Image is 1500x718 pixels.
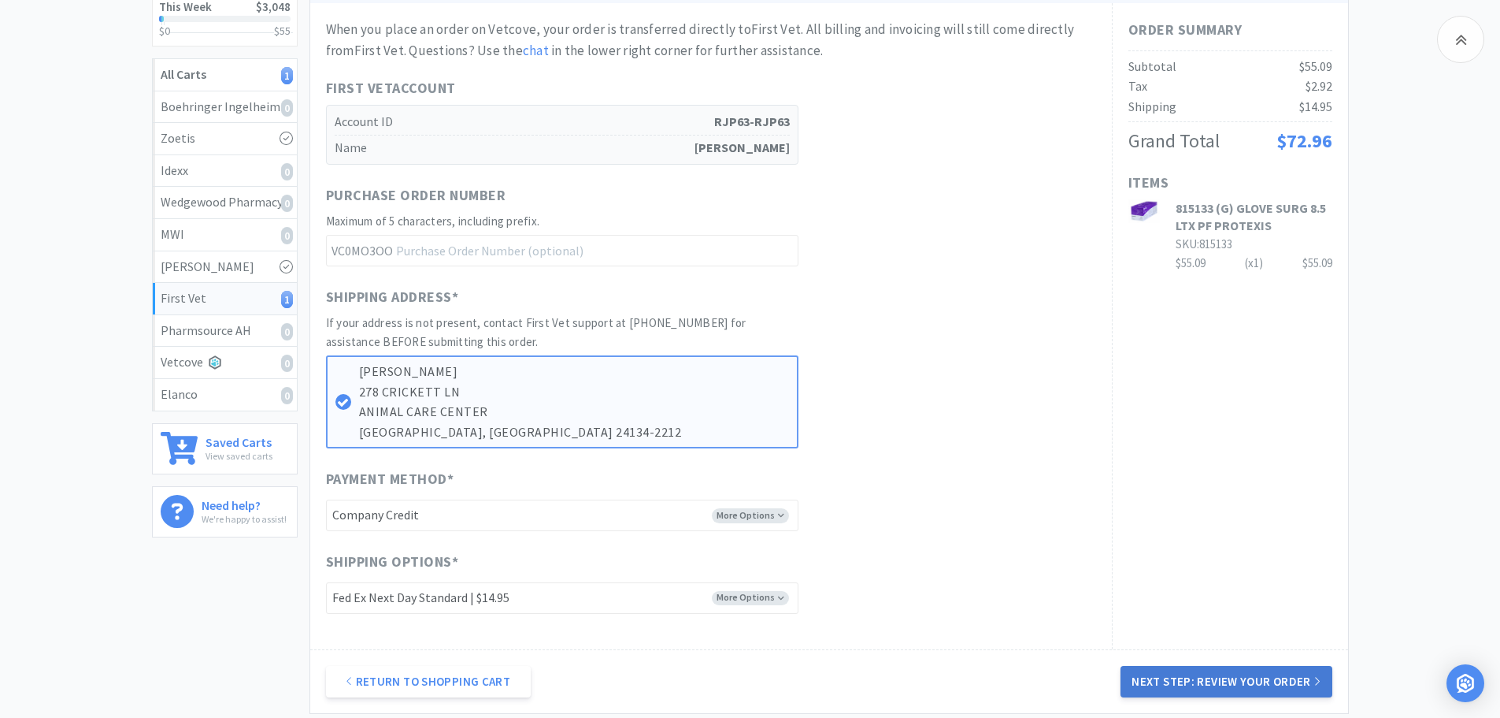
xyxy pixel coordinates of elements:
[1276,128,1332,153] span: $72.96
[153,187,297,219] a: Wedgewood Pharmacy0
[1245,254,1263,273] div: (x 1 )
[161,97,289,117] div: Boehringer Ingelheim
[1128,57,1176,77] div: Subtotal
[335,136,790,161] h5: Name
[326,315,746,349] span: If your address is not present, contact First Vet support at [PHONE_NUMBER] for assistance BEFORE...
[281,227,293,244] i: 0
[326,666,531,698] a: Return to Shopping Cart
[1299,99,1332,114] span: $14.95
[152,423,298,474] a: Saved CartsView saved carts
[1128,199,1160,223] img: full
[159,24,170,38] span: $0
[326,468,454,491] span: Payment Method *
[161,192,289,213] div: Wedgewood Pharmacy
[153,219,297,251] a: MWI0
[326,77,798,100] h1: First Vet Account
[161,225,289,245] div: MWI
[281,355,293,372] i: 0
[1120,666,1331,698] button: Next Step: Review Your Order
[281,163,293,180] i: 0
[206,432,272,448] h6: Saved Carts
[1306,78,1332,94] span: $2.92
[153,91,297,124] a: Boehringer Ingelheim0
[280,24,291,38] span: 55
[153,347,297,379] a: Vetcove0
[326,236,396,266] span: VC0MO3OO
[206,448,272,463] p: View saved carts
[153,251,297,284] a: [PERSON_NAME]
[161,128,289,149] div: Zoetis
[281,67,293,84] i: 1
[359,402,789,422] p: ANIMAL CARE CENTER
[1299,58,1332,74] span: $55.09
[1446,664,1484,702] div: Open Intercom Messenger
[281,291,293,308] i: 1
[274,25,291,36] h3: $
[281,323,293,340] i: 0
[1302,254,1332,273] div: $55.09
[1128,19,1332,42] h1: Order Summary
[714,112,790,132] strong: RJP63-RJP63
[359,382,789,403] p: 278 CRICKETT LN
[161,288,289,309] div: First Vet
[153,379,297,411] a: Elanco0
[153,315,297,348] a: Pharmsource AH0
[281,387,293,404] i: 0
[281,99,293,117] i: 0
[202,495,287,512] h6: Need help?
[153,283,297,315] a: First Vet1
[326,184,506,207] span: Purchase Order Number
[159,1,212,13] h2: This Week
[359,422,789,443] p: [GEOGRAPHIC_DATA], [GEOGRAPHIC_DATA] 24134-2212
[161,321,289,341] div: Pharmsource AH
[1128,76,1147,97] div: Tax
[153,155,297,188] a: Idexx0
[326,286,459,309] span: Shipping Address *
[1176,236,1232,251] span: SKU: 815133
[161,161,289,181] div: Idexx
[161,385,289,405] div: Elanco
[161,257,289,277] div: [PERSON_NAME]
[153,59,297,91] a: All Carts1
[326,235,798,266] input: Purchase Order Number (optional)
[326,19,1096,61] div: When you place an order on Vetcove, your order is transferred directly to First Vet . All billing...
[1128,126,1220,156] div: Grand Total
[161,66,206,82] strong: All Carts
[1176,199,1332,235] h3: 815133 (G) GLOVE SURG 8.5 LTX PF PROTEXIS
[1176,254,1332,273] div: $55.09
[326,214,540,229] span: Maximum of 5 characters, including prefix.
[281,195,293,212] i: 0
[335,110,790,136] h5: Account ID
[153,123,297,155] a: Zoetis
[326,551,459,574] span: Shipping Options *
[359,362,789,382] p: [PERSON_NAME]
[1128,97,1176,117] div: Shipping
[523,42,549,59] a: chat
[694,138,790,158] strong: [PERSON_NAME]
[161,352,289,373] div: Vetcove
[1128,172,1332,195] h1: Items
[202,512,287,526] p: We're happy to assist!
